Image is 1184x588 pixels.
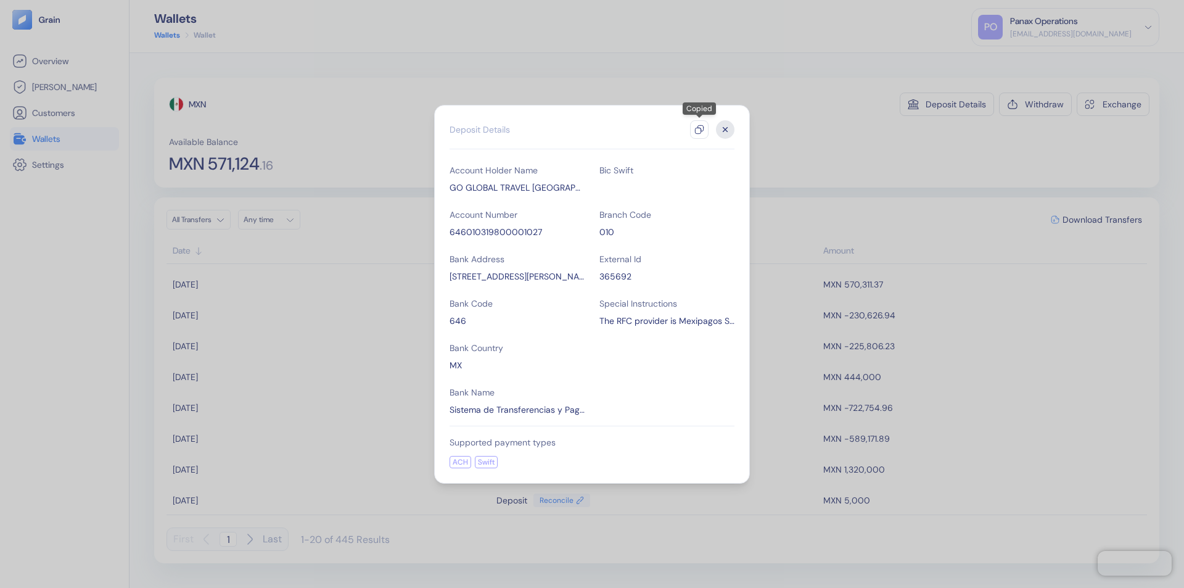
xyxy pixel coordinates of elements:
div: Branch Code [599,209,734,221]
div: Swift [475,456,498,468]
div: MX [450,359,585,371]
div: Copied [683,102,716,115]
div: Bic Swift [599,164,734,176]
div: Bank Address [450,253,585,265]
div: The RFC provider is Mexipagos SA DE CV, RFC is MEX2003191F4. Add reference - For Benefit of GoGlo... [599,315,734,327]
div: Sistema de Transferencias y Pagos STP [450,404,585,416]
div: 646010319800001027 [450,226,585,238]
div: Account Number [450,209,585,221]
div: 010 [599,226,734,238]
div: Supported payment types [450,436,734,449]
div: 365692 [599,270,734,283]
div: Account Holder Name [450,164,585,176]
div: Bank Name [450,386,585,399]
div: Deposit Details [450,123,510,136]
div: Bank Country [450,342,585,354]
div: 646 [450,315,585,327]
div: Bank Code [450,297,585,310]
div: GO GLOBAL TRAVEL BULGARIA EOOD TransferMate [450,181,585,194]
div: ACH [450,456,471,468]
div: Av.Insurgentes Sur 1425, Insurgentes mixcoac, Benito Juarez, 03920 Ciudad de Mexico, CDMX, Mexico [450,270,585,283]
div: External Id [599,253,734,265]
div: Special Instructions [599,297,734,310]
